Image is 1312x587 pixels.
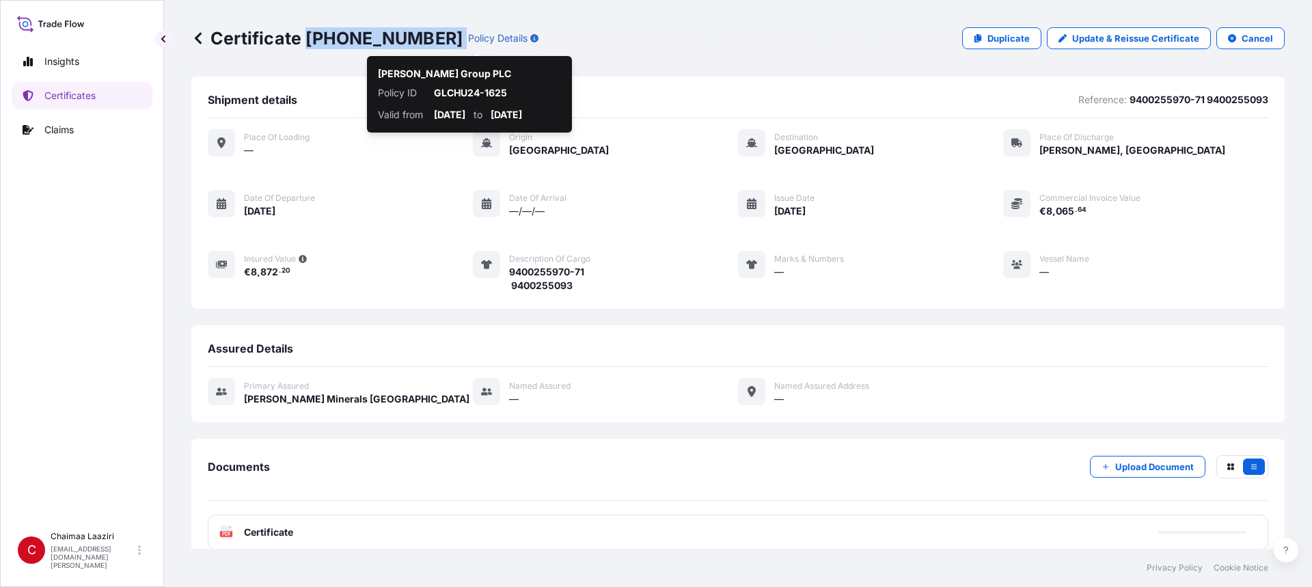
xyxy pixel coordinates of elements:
button: Upload Document [1090,456,1205,478]
span: Destination [774,132,818,143]
p: Valid from [378,108,426,122]
span: Date of arrival [509,193,566,204]
span: 8 [251,267,257,277]
p: Cancel [1242,31,1273,45]
p: [PERSON_NAME] Group PLC [378,67,511,81]
button: Cancel [1216,27,1285,49]
p: 9400255970-71 9400255093 [1130,93,1268,107]
span: — [774,265,784,279]
span: Named Assured [509,381,571,392]
p: Policy Details [468,31,528,45]
span: . [279,269,281,273]
span: 20 [282,269,290,273]
span: € [1039,206,1046,216]
span: [PERSON_NAME] Minerals [GEOGRAPHIC_DATA] [244,392,469,406]
span: [GEOGRAPHIC_DATA] [774,144,874,157]
a: Certificates [12,82,152,109]
p: Claims [44,123,74,137]
span: [GEOGRAPHIC_DATA] [509,144,609,157]
span: Assured Details [208,342,293,355]
a: Duplicate [962,27,1041,49]
span: — [244,144,254,157]
span: Documents [208,460,270,474]
p: Insights [44,55,79,68]
p: [EMAIL_ADDRESS][DOMAIN_NAME][PERSON_NAME] [51,545,135,569]
p: Upload Document [1115,460,1194,474]
span: Vessel Name [1039,254,1089,264]
span: 8 [1046,206,1052,216]
p: Policy ID [378,86,426,100]
span: Place of Loading [244,132,310,143]
p: [DATE] [491,108,522,122]
span: , [1052,206,1056,216]
span: 64 [1078,208,1086,213]
a: Cookie Notice [1214,562,1268,573]
span: — [774,392,784,406]
span: — [1039,265,1049,279]
span: 065 [1056,206,1074,216]
span: C [27,543,36,557]
span: , [257,267,260,277]
a: Update & Reissue Certificate [1047,27,1211,49]
span: —/—/— [509,204,545,218]
span: — [509,392,519,406]
a: Privacy Policy [1147,562,1203,573]
span: Description of cargo [509,254,590,264]
text: PDF [222,532,231,536]
span: Commercial Invoice Value [1039,193,1140,204]
span: . [1075,208,1077,213]
span: Date of departure [244,193,315,204]
span: Shipment details [208,93,297,107]
span: Place of discharge [1039,132,1114,143]
span: Named Assured Address [774,381,869,392]
p: Chaimaa Laaziri [51,531,135,542]
span: [DATE] [774,204,806,218]
span: [PERSON_NAME], [GEOGRAPHIC_DATA] [1039,144,1225,157]
p: [DATE] [434,108,465,122]
span: Primary assured [244,381,309,392]
p: GLCHU24-1625 [434,86,561,100]
a: Claims [12,116,152,144]
span: Origin [509,132,532,143]
a: Insights [12,48,152,75]
p: to [474,108,482,122]
span: Insured Value [244,254,296,264]
span: 872 [260,267,278,277]
span: Issue Date [774,193,815,204]
p: Update & Reissue Certificate [1072,31,1199,45]
p: Reference: [1078,93,1127,107]
span: Marks & Numbers [774,254,844,264]
p: Certificates [44,89,96,103]
span: [DATE] [244,204,275,218]
span: Certificate [244,525,293,539]
p: Duplicate [987,31,1030,45]
span: € [244,267,251,277]
span: 9400255970-71 9400255093 [509,265,586,292]
p: Certificate [PHONE_NUMBER] [191,27,463,49]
